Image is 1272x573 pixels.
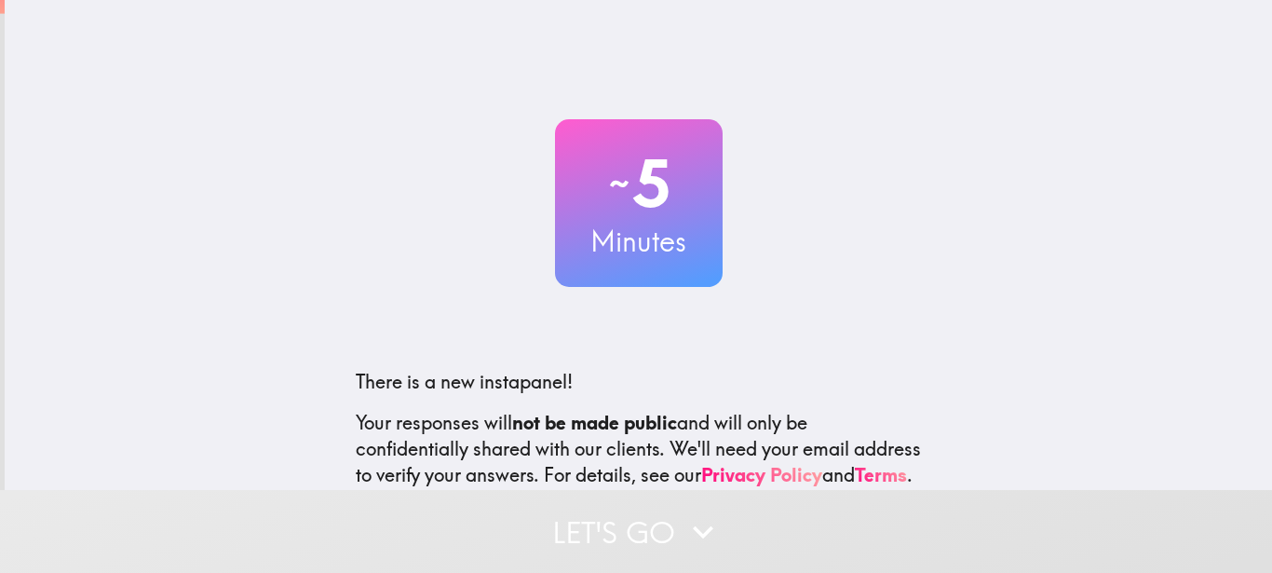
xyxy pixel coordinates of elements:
h2: 5 [555,145,723,222]
p: Your responses will and will only be confidentially shared with our clients. We'll need your emai... [356,410,922,488]
a: Privacy Policy [701,463,822,486]
h3: Minutes [555,222,723,261]
b: not be made public [512,411,677,434]
a: Terms [855,463,907,486]
span: There is a new instapanel! [356,370,573,393]
span: ~ [606,156,632,211]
